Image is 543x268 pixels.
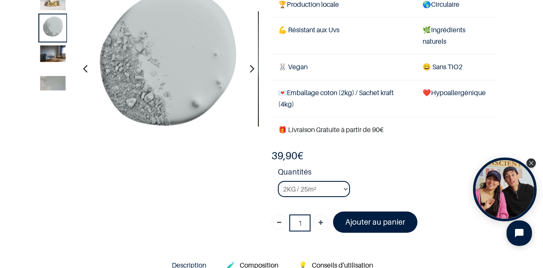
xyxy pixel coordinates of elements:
a: Ajouter [313,214,328,230]
b: € [271,150,303,162]
iframe: Tidio Chat [499,213,539,253]
font: Ajouter au panier [345,217,405,226]
span: 39,90 [271,150,297,162]
td: ans TiO2 [416,54,497,80]
span: 🌿 [423,25,431,34]
a: Ajouter au panier [333,212,417,232]
span: 💌 [278,88,287,97]
img: Product image [40,46,65,62]
img: Product image [258,11,432,127]
div: Open Tolstoy widget [473,158,537,221]
div: Open Tolstoy [473,158,537,221]
div: Close Tolstoy widget [526,158,536,168]
img: Product image [40,76,65,91]
font: 🎁 Livraison Gratuite à partir de 90€ [278,125,383,134]
span: 🐰 Vegan [278,62,308,71]
div: Tolstoy bubble widget [473,158,537,221]
a: Supprimer [271,214,287,230]
img: Product image [40,15,65,41]
td: Emballage coton (2kg) / Sachet kraft (4kg) [271,80,416,117]
td: ❤️Hypoallergénique [416,80,497,117]
td: Ingrédients naturels [416,17,497,54]
strong: Quantités [278,166,497,181]
span: 💪 Résistant aux Uvs [278,25,339,34]
span: 😄 S [423,62,436,71]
